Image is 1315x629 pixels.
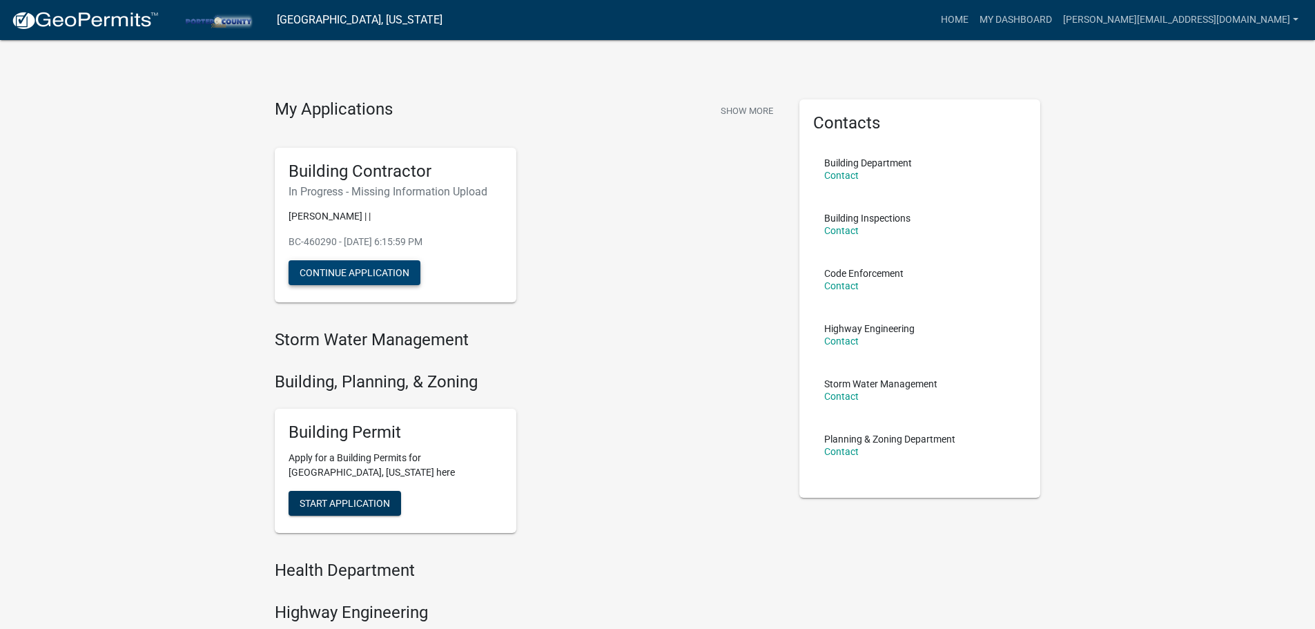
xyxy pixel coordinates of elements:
h4: My Applications [275,99,393,120]
button: Show More [715,99,779,122]
p: Planning & Zoning Department [824,434,955,444]
p: Apply for a Building Permits for [GEOGRAPHIC_DATA], [US_STATE] here [289,451,503,480]
h6: In Progress - Missing Information Upload [289,185,503,198]
a: Contact [824,336,859,347]
p: Storm Water Management [824,379,937,389]
button: Start Application [289,491,401,516]
h5: Building Permit [289,423,503,443]
p: Highway Engineering [824,324,915,333]
h4: Health Department [275,561,779,581]
button: Continue Application [289,260,420,285]
a: My Dashboard [974,7,1058,33]
p: Code Enforcement [824,269,904,278]
a: [PERSON_NAME][EMAIL_ADDRESS][DOMAIN_NAME] [1058,7,1304,33]
h4: Highway Engineering [275,603,779,623]
a: Contact [824,170,859,181]
img: Porter County, Indiana [170,10,266,29]
a: Contact [824,225,859,236]
h4: Storm Water Management [275,330,779,350]
p: Building Inspections [824,213,910,223]
h5: Contacts [813,113,1027,133]
a: Home [935,7,974,33]
h5: Building Contractor [289,162,503,182]
a: Contact [824,280,859,291]
h4: Building, Planning, & Zoning [275,372,779,392]
span: Start Application [300,497,390,508]
a: [GEOGRAPHIC_DATA], [US_STATE] [277,8,442,32]
p: Building Department [824,158,912,168]
p: BC-460290 - [DATE] 6:15:59 PM [289,235,503,249]
a: Contact [824,446,859,457]
a: Contact [824,391,859,402]
p: [PERSON_NAME] | | [289,209,503,224]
